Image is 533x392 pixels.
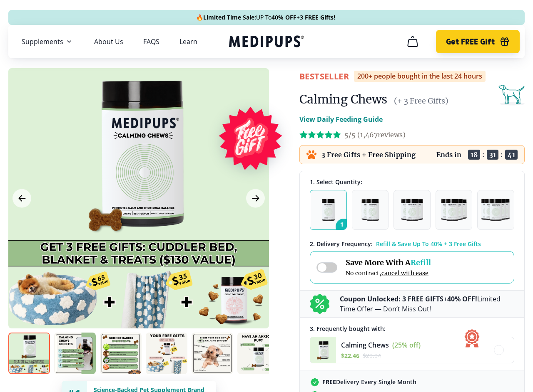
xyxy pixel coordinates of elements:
[346,258,431,267] span: Save More With A
[22,37,74,47] button: Supplements
[501,150,503,159] span: :
[322,199,335,221] img: Pack of 1 - Natural Dog Supplements
[321,150,416,159] p: 3 Free Gifts + Free Shipping
[341,352,359,360] span: $ 22.46
[441,199,466,221] img: Pack of 4 - Natural Dog Supplements
[229,34,304,51] a: Medipups
[354,71,486,82] div: 200+ people bought in the last 24 hours
[392,340,421,350] span: (25% off)
[192,333,233,374] img: Calming Chews | Natural Dog Supplements
[8,333,50,374] img: Calming Chews | Natural Dog Supplements
[505,150,518,160] span: 41
[12,189,31,208] button: Previous Image
[482,150,485,159] span: :
[143,37,159,46] a: FAQS
[341,340,389,350] span: Calming Chews
[468,150,480,160] span: 18
[310,325,386,333] span: 3 . Frequently bought with:
[381,269,428,277] span: cancel with ease
[310,337,336,363] img: Calming Chews - Medipups
[340,294,443,303] b: Coupon Unlocked: 3 FREE GIFTS
[22,37,63,46] span: Supplements
[344,131,406,139] span: 5/5 ( 1,467 reviews)
[54,333,96,374] img: Calming Chews | Natural Dog Supplements
[179,37,197,46] a: Learn
[340,294,514,314] p: + Limited Time Offer — Don’t Miss Out!
[363,352,381,360] span: $ 29.94
[401,199,423,221] img: Pack of 3 - Natural Dog Supplements
[196,13,335,22] span: 🔥 UP To +
[436,150,461,159] p: Ends in
[394,96,448,106] span: (+ 3 Free Gifts)
[310,240,373,248] span: 2 . Delivery Frequency:
[376,240,481,248] span: Refill & Save Up To 40% + 3 Free Gifts
[299,71,349,82] span: BestSeller
[100,333,142,374] img: Calming Chews | Natural Dog Supplements
[146,333,187,374] img: Calming Chews | Natural Dog Supplements
[246,189,265,208] button: Next Image
[299,114,383,124] p: View Daily Feeding Guide
[361,199,379,221] img: Pack of 2 - Natural Dog Supplements
[322,378,416,386] span: Delivery Every Single Month
[411,258,431,267] span: Refill
[237,333,279,374] img: Calming Chews | Natural Dog Supplements
[436,30,520,53] button: Get FREE Gift
[310,190,347,230] button: 1
[94,37,123,46] a: About Us
[299,92,387,107] h1: Calming Chews
[481,199,511,221] img: Pack of 5 - Natural Dog Supplements
[310,178,514,186] div: 1. Select Quantity:
[447,294,477,303] b: 40% OFF!
[403,32,423,52] button: cart
[487,150,498,160] span: 31
[446,37,495,47] span: Get FREE Gift
[322,378,336,386] strong: FREE
[336,219,351,234] span: 1
[346,269,431,277] span: No contract,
